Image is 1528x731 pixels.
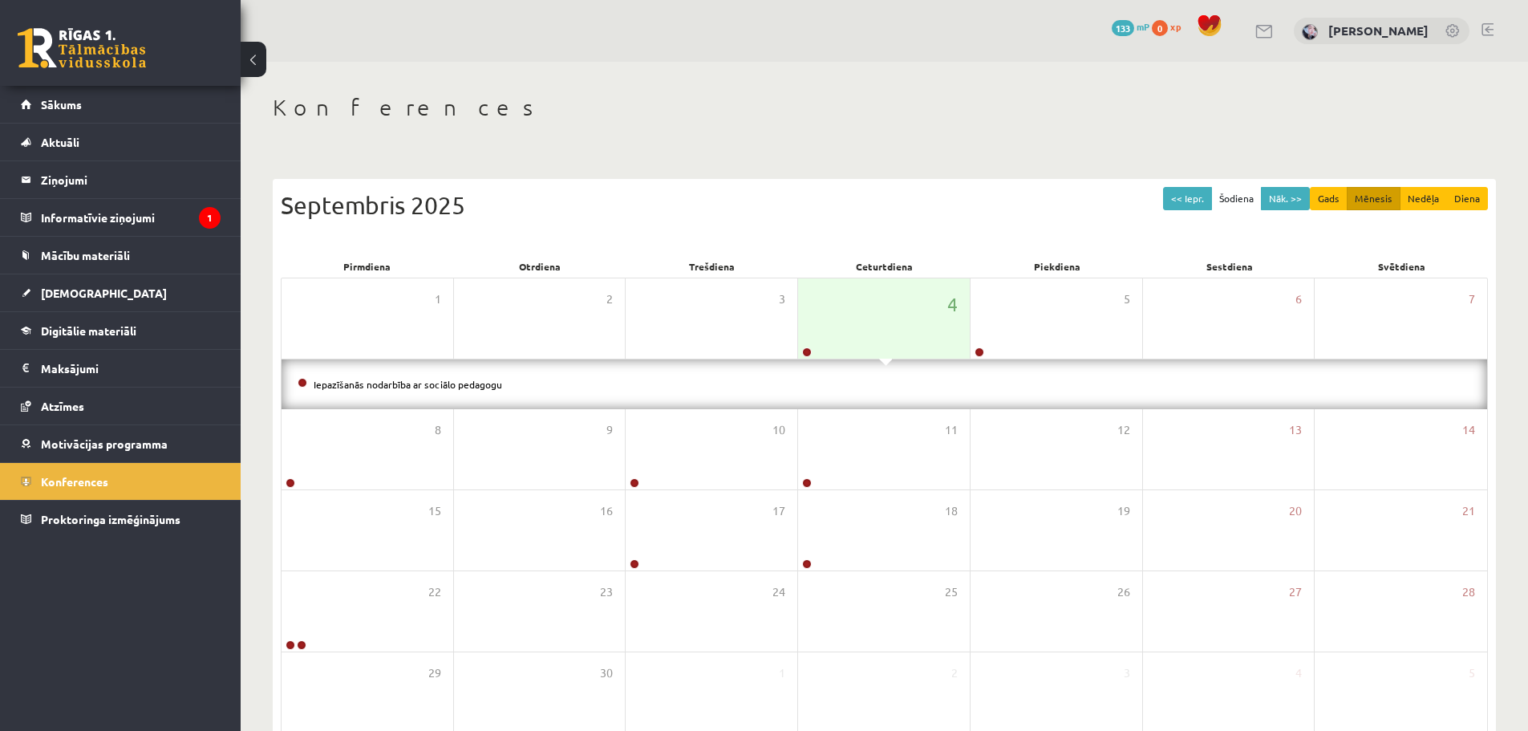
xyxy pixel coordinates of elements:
[21,425,221,462] a: Motivācijas programma
[1117,583,1130,601] span: 26
[1117,421,1130,439] span: 12
[1328,22,1429,39] a: [PERSON_NAME]
[1152,20,1168,36] span: 0
[1289,421,1302,439] span: 13
[41,97,82,112] span: Sākums
[1124,290,1130,308] span: 5
[41,199,221,236] legend: Informatīvie ziņojumi
[600,583,613,601] span: 23
[199,207,221,229] i: 1
[18,28,146,68] a: Rīgas 1. Tālmācības vidusskola
[1310,187,1348,210] button: Gads
[41,248,130,262] span: Mācību materiāli
[600,664,613,682] span: 30
[1400,187,1447,210] button: Nedēļa
[21,312,221,349] a: Digitālie materiāli
[1295,290,1302,308] span: 6
[1462,502,1475,520] span: 21
[273,94,1496,121] h1: Konferences
[21,350,221,387] a: Maksājumi
[1302,24,1318,40] img: Viktorija Iļjina
[1211,187,1262,210] button: Šodiena
[945,502,958,520] span: 18
[1152,20,1189,33] a: 0 xp
[779,290,785,308] span: 3
[779,664,785,682] span: 1
[428,583,441,601] span: 22
[453,255,626,278] div: Otrdiena
[21,274,221,311] a: [DEMOGRAPHIC_DATA]
[1112,20,1149,33] a: 133 mP
[21,388,221,424] a: Atzīmes
[435,290,441,308] span: 1
[947,290,958,318] span: 4
[21,124,221,160] a: Aktuāli
[772,583,785,601] span: 24
[1295,664,1302,682] span: 4
[1143,255,1315,278] div: Sestdiena
[41,350,221,387] legend: Maksājumi
[945,583,958,601] span: 25
[1170,20,1181,33] span: xp
[971,255,1143,278] div: Piekdiena
[21,237,221,274] a: Mācību materiāli
[1117,502,1130,520] span: 19
[281,255,453,278] div: Pirmdiena
[41,437,168,451] span: Motivācijas programma
[21,501,221,538] a: Proktoringa izmēģinājums
[21,199,221,236] a: Informatīvie ziņojumi1
[1446,187,1488,210] button: Diena
[1163,187,1212,210] button: << Iepr.
[435,421,441,439] span: 8
[41,399,84,413] span: Atzīmes
[41,286,167,300] span: [DEMOGRAPHIC_DATA]
[1462,583,1475,601] span: 28
[1469,290,1475,308] span: 7
[600,502,613,520] span: 16
[41,135,79,149] span: Aktuāli
[798,255,971,278] div: Ceturtdiena
[41,161,221,198] legend: Ziņojumi
[41,323,136,338] span: Digitālie materiāli
[428,664,441,682] span: 29
[626,255,798,278] div: Trešdiena
[1347,187,1400,210] button: Mēnesis
[41,474,108,489] span: Konferences
[772,421,785,439] span: 10
[21,161,221,198] a: Ziņojumi
[1261,187,1310,210] button: Nāk. >>
[772,502,785,520] span: 17
[606,290,613,308] span: 2
[1112,20,1134,36] span: 133
[1289,502,1302,520] span: 20
[1469,664,1475,682] span: 5
[1462,421,1475,439] span: 14
[428,502,441,520] span: 15
[314,378,502,391] a: Iepazīšanās nodarbība ar sociālo pedagogu
[281,187,1488,223] div: Septembris 2025
[21,463,221,500] a: Konferences
[945,421,958,439] span: 11
[951,664,958,682] span: 2
[1137,20,1149,33] span: mP
[1315,255,1488,278] div: Svētdiena
[1289,583,1302,601] span: 27
[21,86,221,123] a: Sākums
[1124,664,1130,682] span: 3
[606,421,613,439] span: 9
[41,512,180,526] span: Proktoringa izmēģinājums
